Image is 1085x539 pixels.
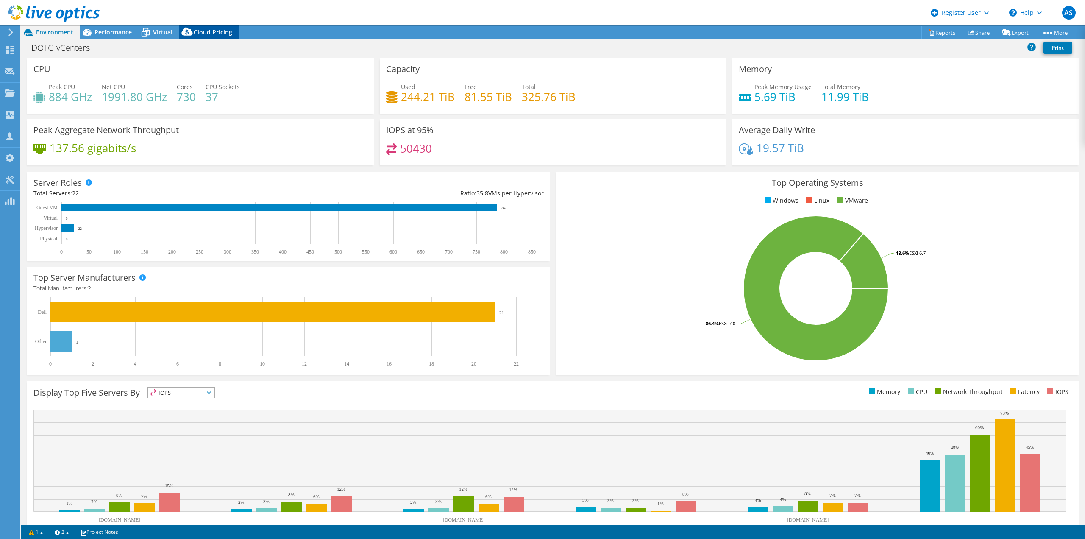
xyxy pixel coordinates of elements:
li: CPU [906,387,927,397]
text: 3% [582,497,589,503]
text: Virtual [44,215,58,221]
text: 15% [165,483,173,488]
a: Export [996,26,1035,39]
li: Memory [867,387,900,397]
text: 700 [445,249,453,255]
a: Print [1043,42,1072,54]
text: 16 [387,361,392,367]
tspan: ESXi 7.0 [719,320,735,327]
li: VMware [835,196,868,205]
h3: CPU [33,64,50,74]
text: 850 [528,249,536,255]
text: 20 [471,361,476,367]
span: Peak CPU [49,83,75,91]
text: 18 [429,361,434,367]
span: Free [465,83,477,91]
text: 4% [780,497,786,502]
a: Project Notes [75,527,124,537]
text: 8% [288,492,295,497]
h4: 81.55 TiB [465,92,512,101]
text: 8% [682,492,689,497]
h3: Server Roles [33,178,82,187]
span: Peak Memory Usage [754,83,812,91]
h4: 884 GHz [49,92,92,101]
text: 1% [657,501,664,506]
text: 2% [91,499,97,504]
text: 2% [238,500,245,505]
text: 50 [86,249,92,255]
text: 6 [176,361,179,367]
h4: 5.69 TiB [754,92,812,101]
h4: Total Manufacturers: [33,284,544,293]
span: Total Memory [821,83,860,91]
tspan: ESXi 6.7 [909,250,926,256]
text: 1% [66,500,72,505]
h4: 19.57 TiB [757,143,804,153]
text: 4% [755,497,761,503]
span: Total [522,83,536,91]
span: Environment [36,28,73,36]
text: 40% [926,450,934,455]
h3: IOPS at 95% [386,126,434,135]
h3: Capacity [386,64,420,74]
a: Share [962,26,996,39]
text: 800 [500,249,508,255]
text: 750 [473,249,480,255]
text: 3% [435,499,442,504]
h4: 37 [206,92,240,101]
text: 22 [514,361,519,367]
h3: Memory [739,64,772,74]
text: 12% [459,486,467,492]
h3: Top Operating Systems [562,178,1073,187]
text: 450 [306,249,314,255]
text: 45% [1026,444,1034,450]
a: More [1035,26,1074,39]
text: 6% [485,494,492,499]
text: 21 [499,310,504,315]
text: Dell [38,309,47,315]
text: 10 [260,361,265,367]
text: 73% [1000,411,1009,416]
text: 12% [337,486,345,492]
h1: DOTC_vCenters [28,43,103,53]
text: 8 [219,361,221,367]
text: 400 [279,249,287,255]
text: 60% [975,425,984,430]
text: 100 [113,249,121,255]
span: 2 [88,284,91,292]
span: Cloud Pricing [194,28,232,36]
text: 3% [607,498,614,503]
text: 200 [168,249,176,255]
span: 22 [72,189,79,197]
h4: 730 [177,92,196,101]
span: 35.8 [476,189,488,197]
span: Used [401,83,415,91]
text: Guest VM [36,204,58,210]
text: 2% [410,500,417,505]
text: 650 [417,249,425,255]
h4: 244.21 TiB [401,92,455,101]
h3: Average Daily Write [739,126,815,135]
text: 7% [854,493,861,498]
tspan: 13.6% [896,250,909,256]
h3: Peak Aggregate Network Throughput [33,126,179,135]
span: Net CPU [102,83,125,91]
li: Network Throughput [933,387,1002,397]
text: 0 [60,249,63,255]
text: 8% [116,492,122,497]
a: 1 [23,527,49,537]
a: Reports [921,26,962,39]
text: 350 [251,249,259,255]
text: 3% [263,499,270,504]
h4: 137.56 gigabits/s [50,143,136,153]
text: 1 [76,339,78,344]
text: [DOMAIN_NAME] [99,517,141,523]
span: Cores [177,83,193,91]
text: 2 [92,361,94,367]
text: 14 [344,361,349,367]
text: 787 [501,206,507,210]
text: 12% [509,487,517,492]
text: 300 [224,249,231,255]
text: 3% [632,498,639,503]
text: 7% [829,493,836,498]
